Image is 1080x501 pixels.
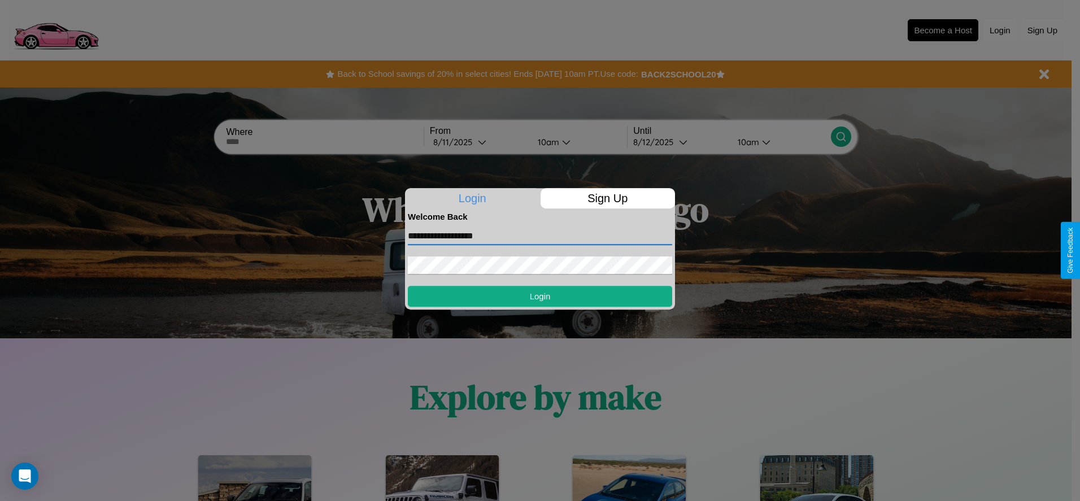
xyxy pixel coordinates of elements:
[408,212,672,221] h4: Welcome Back
[1066,228,1074,273] div: Give Feedback
[541,188,676,208] p: Sign Up
[405,188,540,208] p: Login
[11,463,38,490] div: Open Intercom Messenger
[408,286,672,307] button: Login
